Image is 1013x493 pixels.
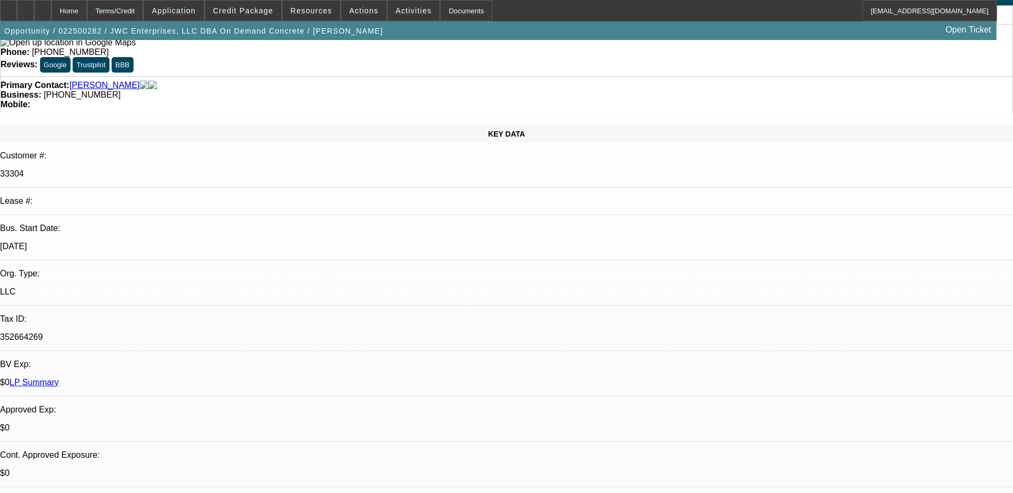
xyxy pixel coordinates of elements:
strong: Primary Contact: [1,81,69,90]
a: Open Ticket [941,21,995,39]
span: Actions [349,6,379,15]
button: Activities [388,1,440,21]
span: KEY DATA [488,130,525,138]
span: Opportunity / 022500282 / JWC Enterprises, LLC DBA On Demand Concrete / [PERSON_NAME] [4,27,383,35]
img: linkedin-icon.png [148,81,157,90]
button: BBB [112,57,134,73]
button: Resources [282,1,340,21]
button: Google [40,57,70,73]
a: LP Summary [10,378,59,387]
button: Credit Package [205,1,281,21]
a: [PERSON_NAME] [69,81,140,90]
a: View Google Maps [1,38,136,47]
span: Resources [290,6,332,15]
img: facebook-icon.png [140,81,148,90]
span: Activities [396,6,432,15]
button: Actions [341,1,387,21]
strong: Mobile: [1,100,30,109]
strong: Phone: [1,47,29,57]
button: Application [144,1,203,21]
strong: Reviews: [1,60,37,69]
span: [PHONE_NUMBER] [44,90,121,99]
button: Trustpilot [73,57,109,73]
span: [PHONE_NUMBER] [32,47,109,57]
strong: Business: [1,90,41,99]
span: Application [152,6,195,15]
span: Credit Package [213,6,273,15]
